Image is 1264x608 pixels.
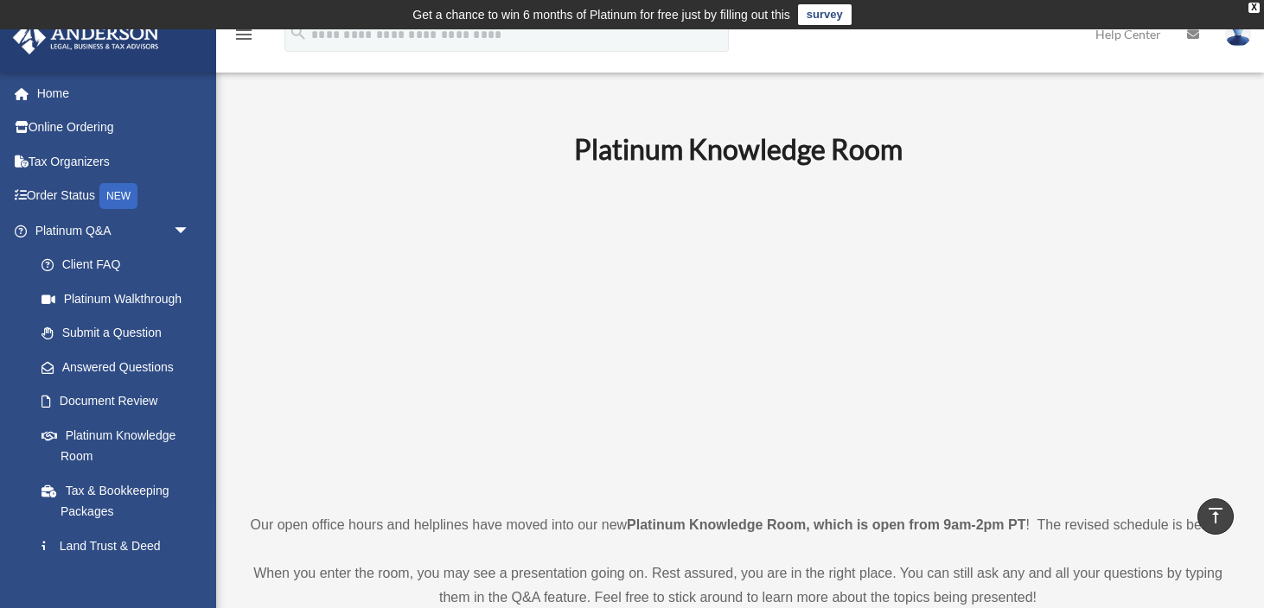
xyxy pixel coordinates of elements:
[1197,498,1234,535] a: vertical_align_top
[24,350,216,384] a: Answered Questions
[24,248,216,282] a: Client FAQ
[24,316,216,351] a: Submit a Question
[574,132,903,166] b: Platinum Knowledge Room
[12,111,216,145] a: Online Ordering
[798,4,852,25] a: survey
[412,4,790,25] div: Get a chance to win 6 months of Platinum for free just by filling out this
[479,189,998,481] iframe: 231110_Toby_KnowledgeRoom
[12,76,216,111] a: Home
[627,517,1025,532] strong: Platinum Knowledge Room, which is open from 9am-2pm PT
[1205,505,1226,526] i: vertical_align_top
[24,473,216,529] a: Tax & Bookkeeping Packages
[1248,3,1260,13] div: close
[12,213,216,248] a: Platinum Q&Aarrow_drop_down
[8,21,164,54] img: Anderson Advisors Platinum Portal
[24,384,216,419] a: Document Review
[173,213,207,249] span: arrow_drop_down
[99,183,137,209] div: NEW
[12,144,216,179] a: Tax Organizers
[24,529,216,584] a: Land Trust & Deed Forum
[233,24,254,45] i: menu
[233,30,254,45] a: menu
[24,282,216,316] a: Platinum Walkthrough
[289,23,308,42] i: search
[24,418,207,473] a: Platinum Knowledge Room
[1225,22,1251,47] img: User Pic
[246,513,1229,537] p: Our open office hours and helplines have moved into our new ! The revised schedule is below.
[12,179,216,214] a: Order StatusNEW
